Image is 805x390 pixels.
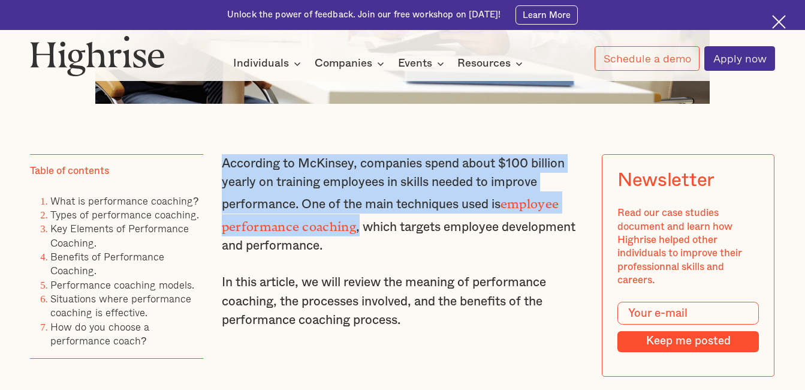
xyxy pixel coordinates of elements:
[704,46,774,71] a: Apply now
[617,302,759,325] input: Your e-mail
[772,15,786,29] img: Cross icon
[30,35,165,76] img: Highrise logo
[398,56,432,71] div: Events
[233,56,304,71] div: Individuals
[227,9,501,21] div: Unlock the power of feedback. Join our free workshop on [DATE]!
[398,56,448,71] div: Events
[50,249,164,278] a: Benefits of Performance Coaching.
[222,197,559,227] strong: employee performance coaching
[222,273,583,329] p: In this article, we will review the meaning of performance coaching, the processes involved, and ...
[30,164,109,178] div: Table of contents
[617,331,759,352] input: Keep me posted
[617,170,714,192] div: Newsletter
[50,277,194,292] a: Performance coaching models.
[457,56,526,71] div: Resources
[315,56,372,71] div: Companies
[315,56,388,71] div: Companies
[50,207,199,222] a: Types of performance coaching.
[50,221,189,250] a: Key Elements of Performance Coaching.
[617,302,759,352] form: Modal Form
[457,56,511,71] div: Resources
[595,46,699,71] a: Schedule a demo
[233,56,289,71] div: Individuals
[617,206,759,287] div: Read our case studies document and learn how Highrise helped other individuals to improve their p...
[50,193,198,208] a: What is performance coaching?
[222,347,583,366] p: ‍
[50,291,191,320] a: Situations where performance coaching is effective.
[222,154,583,256] p: According to McKinsey, companies spend about $100 billion yearly on training employees in skills ...
[50,319,149,348] a: How do you choose a performance coach?
[515,5,578,25] a: Learn More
